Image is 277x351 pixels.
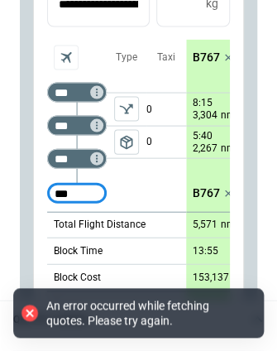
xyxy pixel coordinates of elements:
p: 5,571 [193,218,217,230]
p: 13:55 [193,244,218,257]
span: Type of sector [114,129,139,154]
p: nm [221,217,236,231]
p: Total Flight Distance [54,217,146,231]
span: package_2 [118,133,135,150]
span: Aircraft selection [54,45,79,70]
p: 3,304 [193,108,217,122]
button: left aligned [114,96,139,121]
p: B767 [193,185,220,200]
p: 153,137 USD [193,271,251,283]
p: 8:15 [193,96,213,108]
p: 0 [146,93,186,125]
div: An error occurred while fetching quotes. Please try again. [46,298,247,328]
p: Type [116,50,137,64]
div: Too short [47,148,107,168]
p: nm [221,108,236,122]
p: nm [221,141,236,155]
p: 0 [146,126,186,157]
p: 2,267 [193,141,217,155]
p: Block Cost [54,270,101,284]
p: 5:40 [193,129,213,142]
button: left aligned [114,129,139,154]
p: B767 [193,50,220,64]
div: Too short [47,115,107,135]
p: Taxi [157,50,175,64]
div: Too short [47,82,107,102]
span: Type of sector [114,96,139,121]
p: Block Time [54,243,103,257]
div: Too short [47,183,107,203]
